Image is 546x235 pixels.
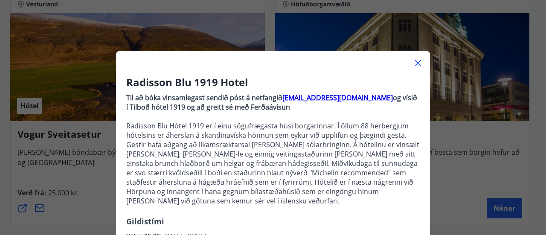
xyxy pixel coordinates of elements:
[126,93,282,102] strong: Til að bóka vinsamlegast sendið póst á netfangið
[126,93,417,112] strong: og vísið í Tilboð hótel 1919 og að greitt sé með Ferðaávísun
[282,93,393,102] a: [EMAIL_ADDRESS][DOMAIN_NAME]
[126,216,164,226] span: Gildistími
[126,75,420,90] h3: Radisson Blu 1919 Hotel
[126,121,420,206] p: Radisson Blu Hótel 1919 er í einu sögufrægasta húsi borgarinnar. Í öllum 88 herbergjum hótelsins ...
